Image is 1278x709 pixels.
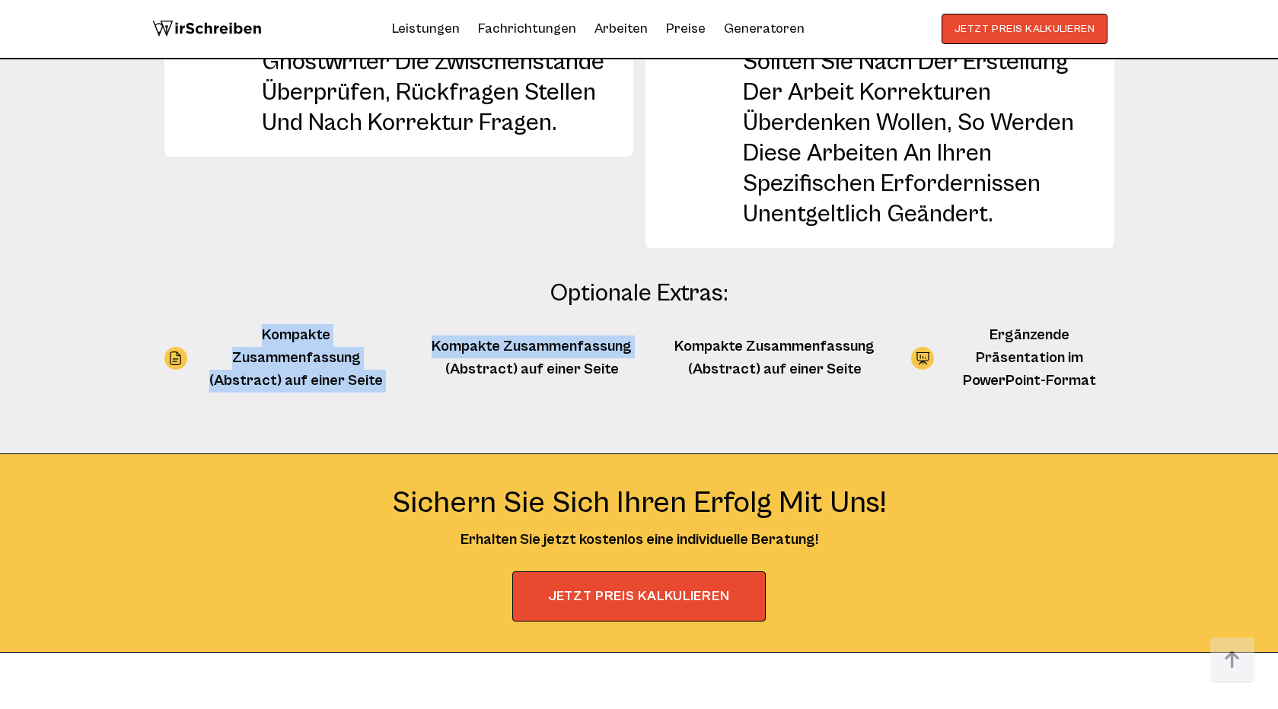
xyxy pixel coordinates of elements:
button: JETZT PREIS KALKULIEREN [512,571,766,622]
a: Arbeiten [594,17,648,41]
div: Sichern Sie sich Ihren Erfolg mit uns! [188,485,1091,521]
img: Icon [167,351,183,366]
div: Kompakte Zusammenfassung (Abstract) auf einer Seite [425,335,638,381]
div: Kompakte Zusammenfassung (Abstract) auf einer Seite [668,335,881,381]
a: Generatoren [724,17,805,41]
div: Optionale Extras: [164,278,1114,309]
a: Preise [666,21,706,37]
img: button top [1209,637,1255,683]
div: Ergänzende Präsentation im PowerPoint-Format [945,324,1114,393]
a: Fachrichtungen [478,17,576,41]
div: Kompakte Zusammenfassung (Abstract) auf einer Seite [198,324,396,393]
a: Leistungen [392,17,460,41]
img: logo wirschreiben [152,14,262,44]
div: Erhalten Sie jetzt kostenlos eine individuelle Beratung! [292,529,986,552]
button: JETZT PREIS KALKULIEREN [942,14,1108,44]
img: Icon [915,351,931,366]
